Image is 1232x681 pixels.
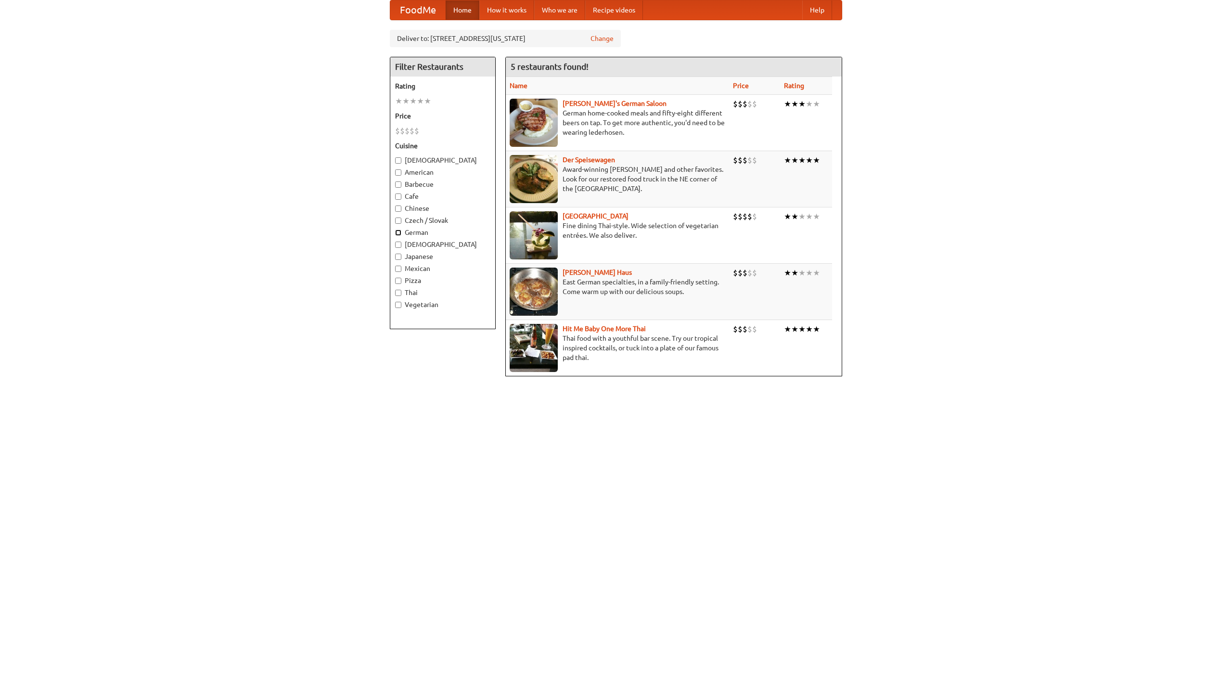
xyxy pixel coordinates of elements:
li: ★ [806,324,813,334]
label: Thai [395,288,490,297]
a: Who we are [534,0,585,20]
h5: Price [395,111,490,121]
li: ★ [806,268,813,278]
li: $ [738,324,743,334]
p: Fine dining Thai-style. Wide selection of vegetarian entrées. We also deliver. [510,221,725,240]
li: $ [733,155,738,166]
li: ★ [791,211,798,222]
li: $ [743,99,747,109]
input: Pizza [395,278,401,284]
img: esthers.jpg [510,99,558,147]
li: $ [733,211,738,222]
li: ★ [813,211,820,222]
a: How it works [479,0,534,20]
input: American [395,169,401,176]
li: ★ [410,96,417,106]
li: ★ [784,268,791,278]
input: Barbecue [395,181,401,188]
li: ★ [798,155,806,166]
a: Help [802,0,832,20]
input: Vegetarian [395,302,401,308]
li: $ [733,268,738,278]
li: ★ [424,96,431,106]
li: ★ [402,96,410,106]
label: Mexican [395,264,490,273]
a: Der Speisewagen [563,156,615,164]
li: $ [743,324,747,334]
li: ★ [798,99,806,109]
label: German [395,228,490,237]
li: $ [747,324,752,334]
li: $ [752,155,757,166]
li: ★ [791,155,798,166]
h4: Filter Restaurants [390,57,495,77]
label: [DEMOGRAPHIC_DATA] [395,155,490,165]
img: satay.jpg [510,211,558,259]
li: ★ [784,211,791,222]
li: $ [747,155,752,166]
a: Rating [784,82,804,90]
p: East German specialties, in a family-friendly setting. Come warm up with our delicious soups. [510,277,725,296]
li: $ [743,211,747,222]
li: ★ [784,324,791,334]
li: ★ [806,211,813,222]
ng-pluralize: 5 restaurants found! [511,62,589,71]
h5: Rating [395,81,490,91]
label: American [395,167,490,177]
li: ★ [806,155,813,166]
li: ★ [798,211,806,222]
li: $ [738,99,743,109]
label: [DEMOGRAPHIC_DATA] [395,240,490,249]
p: Thai food with a youthful bar scene. Try our tropical inspired cocktails, or tuck into a plate of... [510,334,725,362]
label: Cafe [395,192,490,201]
li: ★ [791,324,798,334]
li: ★ [798,324,806,334]
li: $ [410,126,414,136]
li: ★ [791,268,798,278]
li: $ [400,126,405,136]
a: [GEOGRAPHIC_DATA] [563,212,629,220]
li: ★ [784,155,791,166]
p: Award-winning [PERSON_NAME] and other favorites. Look for our restored food truck in the NE corne... [510,165,725,193]
h5: Cuisine [395,141,490,151]
a: FoodMe [390,0,446,20]
a: [PERSON_NAME]'s German Saloon [563,100,667,107]
li: $ [752,268,757,278]
li: $ [738,211,743,222]
a: Change [590,34,614,43]
li: ★ [813,99,820,109]
li: $ [752,99,757,109]
p: German home-cooked meals and fifty-eight different beers on tap. To get more authentic, you'd nee... [510,108,725,137]
li: ★ [806,99,813,109]
input: Czech / Slovak [395,218,401,224]
li: $ [733,324,738,334]
li: ★ [784,99,791,109]
a: [PERSON_NAME] Haus [563,269,632,276]
img: kohlhaus.jpg [510,268,558,316]
label: Barbecue [395,180,490,189]
li: ★ [813,155,820,166]
input: Cafe [395,193,401,200]
li: $ [405,126,410,136]
li: $ [414,126,419,136]
input: [DEMOGRAPHIC_DATA] [395,157,401,164]
li: $ [738,155,743,166]
li: $ [395,126,400,136]
a: Recipe videos [585,0,643,20]
li: $ [743,155,747,166]
img: speisewagen.jpg [510,155,558,203]
input: [DEMOGRAPHIC_DATA] [395,242,401,248]
li: $ [752,324,757,334]
label: Czech / Slovak [395,216,490,225]
li: $ [747,211,752,222]
li: ★ [798,268,806,278]
li: ★ [417,96,424,106]
input: Mexican [395,266,401,272]
li: $ [733,99,738,109]
li: ★ [813,268,820,278]
li: $ [747,268,752,278]
div: Deliver to: [STREET_ADDRESS][US_STATE] [390,30,621,47]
